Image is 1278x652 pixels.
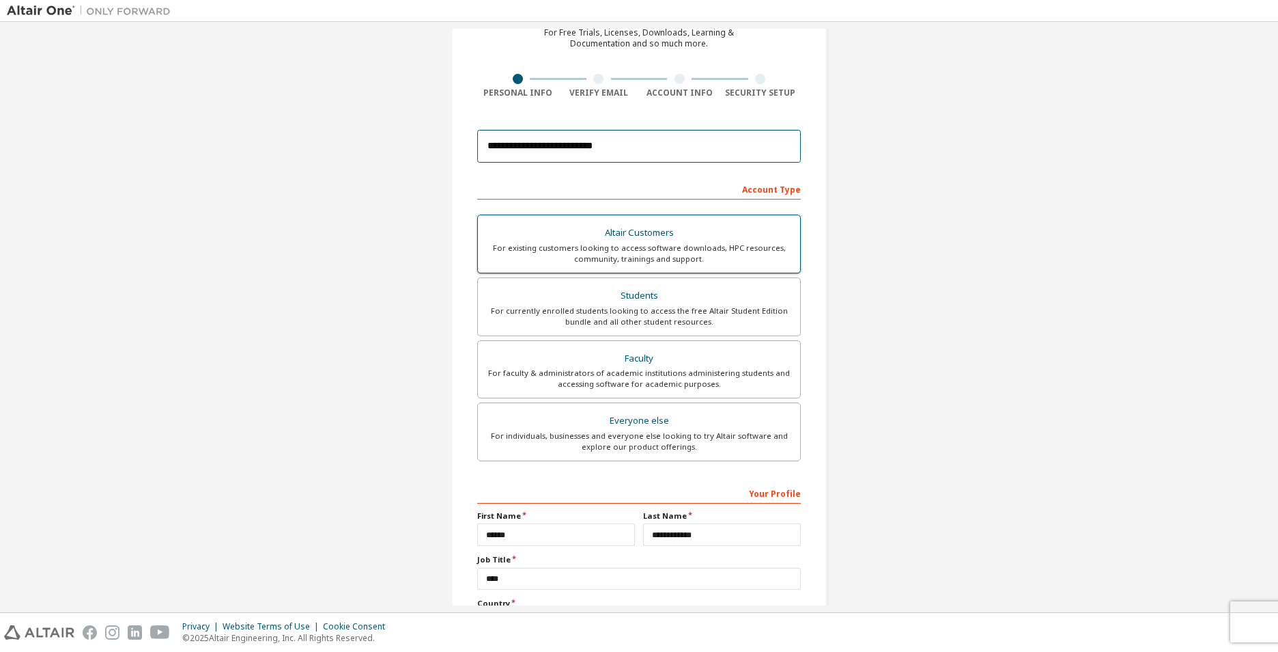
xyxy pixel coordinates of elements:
[4,625,74,640] img: altair_logo.svg
[128,625,142,640] img: linkedin.svg
[182,632,393,644] p: © 2025 Altair Engineering, Inc. All Rights Reserved.
[105,625,119,640] img: instagram.svg
[83,625,97,640] img: facebook.svg
[643,511,801,521] label: Last Name
[486,368,792,390] div: For faculty & administrators of academic institutions administering students and accessing softwa...
[486,431,792,452] div: For individuals, businesses and everyone else looking to try Altair software and explore our prod...
[477,178,801,200] div: Account Type
[486,286,792,305] div: Students
[639,87,720,98] div: Account Info
[323,621,393,632] div: Cookie Consent
[486,305,792,327] div: For currently enrolled students looking to access the free Altair Student Edition bundle and all ...
[544,27,734,49] div: For Free Trials, Licenses, Downloads, Learning & Documentation and so much more.
[486,243,792,264] div: For existing customers looking to access software downloads, HPC resources, community, trainings ...
[486,411,792,431] div: Everyone else
[223,621,323,632] div: Website Terms of Use
[7,4,177,18] img: Altair One
[720,87,801,98] div: Security Setup
[477,482,801,504] div: Your Profile
[182,621,223,632] div: Privacy
[558,87,640,98] div: Verify Email
[477,511,635,521] label: First Name
[477,554,801,565] label: Job Title
[150,625,170,640] img: youtube.svg
[477,87,558,98] div: Personal Info
[486,223,792,243] div: Altair Customers
[477,598,801,609] label: Country
[486,349,792,368] div: Faculty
